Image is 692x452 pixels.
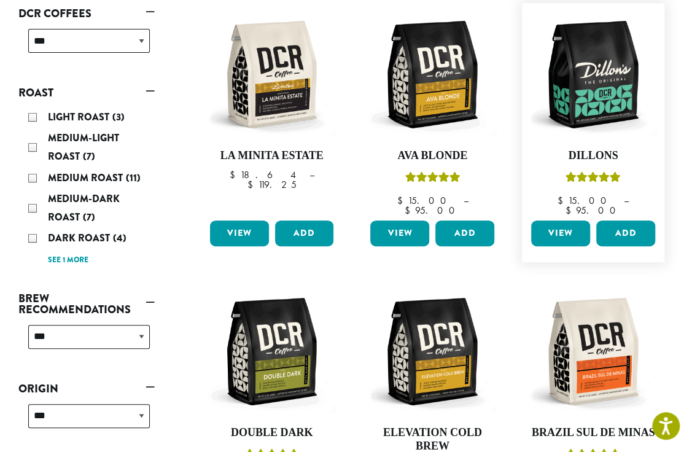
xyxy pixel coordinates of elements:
bdi: 95.00 [405,204,461,217]
span: Medium-Light Roast [48,131,119,163]
button: Add [275,220,334,246]
h4: Double Dark [207,426,337,440]
a: See 1 more [48,254,88,267]
span: – [309,168,314,181]
bdi: 15.00 [397,194,451,207]
a: Brew Recommendations [18,288,155,320]
a: View [531,220,590,246]
span: (7) [83,149,95,163]
div: Brew Recommendations [18,320,155,364]
a: DCR Coffees [18,3,155,24]
span: (3) [112,110,125,124]
bdi: 15.00 [558,194,612,207]
img: DCR-12oz-Brazil-Sul-De-Minas-Stock-scaled.png [528,287,658,417]
div: Origin [18,399,155,443]
a: View [210,220,269,246]
a: Origin [18,378,155,399]
button: Add [596,220,655,246]
span: – [463,194,468,207]
a: DillonsRated 5.00 out of 5 [528,9,658,215]
h4: La Minita Estate [207,149,337,163]
span: Light Roast [48,110,112,124]
img: DCR-12oz-Double-Dark-Stock-scaled.png [207,287,337,417]
bdi: 18.64 [230,168,298,181]
button: Add [435,220,494,246]
span: $ [566,204,576,217]
a: Ava BlondeRated 5.00 out of 5 [367,9,497,215]
span: – [624,194,629,207]
span: Medium-Dark Roast [48,192,120,224]
h4: Brazil Sul De Minas [528,426,658,440]
img: DCR-12oz-Elevation-Cold-Brew-Stock-scaled.png [367,287,497,417]
span: (11) [126,171,141,185]
bdi: 119.25 [247,178,297,191]
img: DCR-12oz-Dillons-Stock-scaled.png [528,9,658,139]
bdi: 95.00 [566,204,621,217]
span: (4) [113,231,126,245]
div: DCR Coffees [18,24,155,68]
span: $ [397,194,407,207]
span: Dark Roast [48,231,113,245]
span: $ [405,204,415,217]
img: DCR-12oz-Ava-Blonde-Stock-scaled.png [367,9,497,139]
a: La Minita Estate [207,9,337,215]
div: Roast [18,103,155,273]
div: Rated 5.00 out of 5 [566,170,621,189]
img: DCR-12oz-La-Minita-Estate-Stock-scaled.png [207,9,337,139]
span: (7) [83,210,95,224]
h4: Dillons [528,149,658,163]
span: $ [247,178,258,191]
a: Roast [18,82,155,103]
h4: Ava Blonde [367,149,497,163]
div: Rated 5.00 out of 5 [405,170,460,189]
span: $ [558,194,568,207]
span: Medium Roast [48,171,126,185]
span: $ [230,168,240,181]
a: View [370,220,429,246]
